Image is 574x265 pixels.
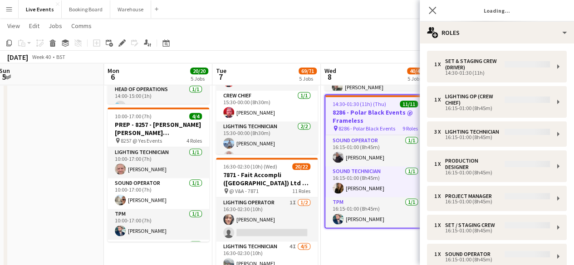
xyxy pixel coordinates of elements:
[106,72,119,82] span: 6
[325,197,425,228] app-card-role: TPM1/116:15-01:00 (8h45m)[PERSON_NAME]
[407,75,425,82] div: 5 Jobs
[325,135,425,166] app-card-role: Sound Operator1/116:15-01:00 (8h45m)[PERSON_NAME]
[108,178,209,209] app-card-role: Sound Operator1/110:00-17:00 (7h)[PERSON_NAME]
[110,0,151,18] button: Warehouse
[68,20,95,32] a: Comms
[223,163,277,170] span: 16:30-02:30 (10h) (Wed)
[108,120,209,137] h3: PREP - 8257 - [PERSON_NAME] [PERSON_NAME] International @ Yes Events
[323,72,336,82] span: 8
[292,163,310,170] span: 20/22
[189,113,202,120] span: 4/4
[402,125,418,132] span: 9 Roles
[71,22,92,30] span: Comms
[121,137,162,144] span: 8257 @ Yes Events
[4,20,24,32] a: View
[292,188,310,194] span: 11 Roles
[216,121,318,165] app-card-role: Lighting Technician2/215:30-00:00 (8h30m)[PERSON_NAME][PERSON_NAME]
[407,67,425,74] span: 40/41
[7,53,28,62] div: [DATE]
[190,67,208,74] span: 20/20
[299,67,317,74] span: 69/71
[45,20,66,32] a: Jobs
[400,101,418,107] span: 11/11
[108,84,209,115] app-card-role: Head of Operations1/114:00-15:00 (1h)[PERSON_NAME]
[186,137,202,144] span: 4 Roles
[216,171,318,187] h3: 7871 - Fait Accompli ([GEOGRAPHIC_DATA]) Ltd @ V&A
[420,22,574,43] div: Roles
[19,0,62,18] button: Live Events
[229,188,259,194] span: @ V&A - 7871
[108,147,209,178] app-card-role: Lighting Technician1/110:00-17:00 (7h)[PERSON_NAME]
[191,75,208,82] div: 5 Jobs
[333,101,386,107] span: 14:30-01:30 (11h) (Thu)
[108,107,209,241] app-job-card: 10:00-17:00 (7h)4/4PREP - 8257 - [PERSON_NAME] [PERSON_NAME] International @ Yes Events 8257 @ Ye...
[30,53,53,60] span: Week 40
[324,67,336,75] span: Wed
[325,108,425,125] h3: 8286 - Polar Black Events @ Frameless
[62,0,110,18] button: Booking Board
[115,113,152,120] span: 10:00-17:00 (7h)
[216,198,318,241] app-card-role: Lighting Operator1I1/216:30-02:30 (10h)[PERSON_NAME]
[108,209,209,240] app-card-role: TPM1/110:00-17:00 (7h)[PERSON_NAME]
[29,22,39,30] span: Edit
[7,22,20,30] span: View
[56,53,65,60] div: BST
[325,166,425,197] app-card-role: Sound Technician1/116:15-01:00 (8h45m)[PERSON_NAME]
[25,20,43,32] a: Edit
[299,75,316,82] div: 5 Jobs
[216,91,318,121] app-card-role: Crew Chief1/115:30-00:00 (8h30m)[PERSON_NAME]
[108,67,119,75] span: Mon
[216,20,318,154] app-job-card: 15:30-00:00 (8h30m) (Wed)15/157876 - [PERSON_NAME] @ [GEOGRAPHIC_DATA] 7876 - [PERSON_NAME]11 Rol...
[215,72,226,82] span: 7
[49,22,62,30] span: Jobs
[216,67,226,75] span: Tue
[324,94,426,228] app-job-card: 14:30-01:30 (11h) (Thu)11/118286 - Polar Black Events @ Frameless 8286 - Polar Black Events9 Role...
[339,125,395,132] span: 8286 - Polar Black Events
[420,5,574,16] h3: Loading...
